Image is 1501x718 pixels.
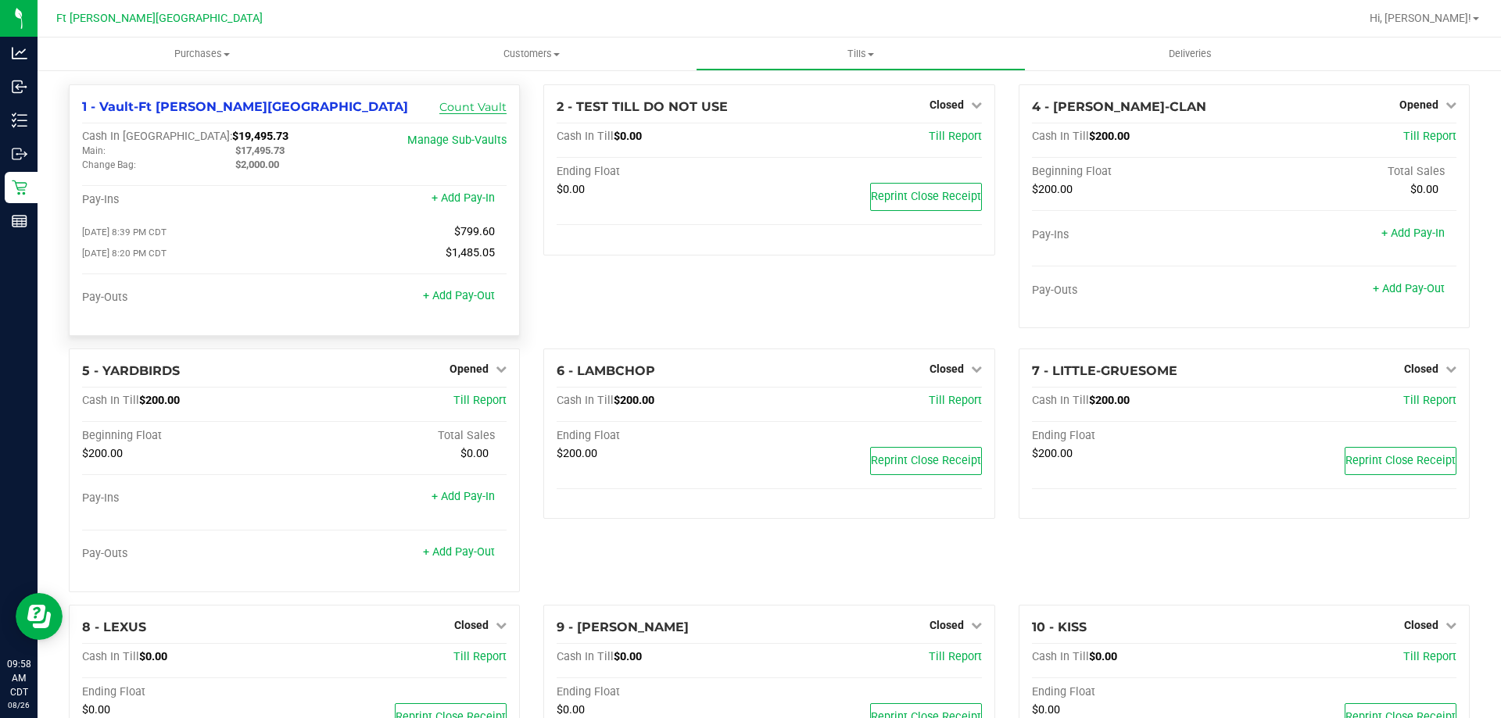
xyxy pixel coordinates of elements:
[929,130,982,143] a: Till Report
[1032,99,1206,114] span: 4 - [PERSON_NAME]-CLAN
[12,180,27,195] inline-svg: Retail
[1032,703,1060,716] span: $0.00
[82,159,136,170] span: Change Bag:
[697,47,1024,61] span: Tills
[12,213,27,229] inline-svg: Reports
[1410,183,1438,196] span: $0.00
[1404,619,1438,631] span: Closed
[557,685,769,699] div: Ending Float
[235,159,279,170] span: $2,000.00
[82,248,167,259] span: [DATE] 8:20 PM CDT
[1345,454,1456,467] span: Reprint Close Receipt
[696,38,1025,70] a: Tills
[454,619,489,631] span: Closed
[1399,98,1438,111] span: Opened
[1032,429,1245,443] div: Ending Float
[871,454,981,467] span: Reprint Close Receipt
[56,12,263,25] span: Ft [PERSON_NAME][GEOGRAPHIC_DATA]
[38,47,367,61] span: Purchases
[16,593,63,640] iframe: Resource center
[1032,130,1089,143] span: Cash In Till
[139,394,180,407] span: $200.00
[82,685,295,699] div: Ending Float
[82,650,139,663] span: Cash In Till
[929,650,982,663] a: Till Report
[557,165,769,179] div: Ending Float
[1032,228,1245,242] div: Pay-Ins
[82,620,146,634] span: 8 - LEXUS
[423,545,495,559] a: + Add Pay-Out
[1032,363,1177,378] span: 7 - LITTLE-GRUESOME
[423,289,495,302] a: + Add Pay-Out
[1032,394,1089,407] span: Cash In Till
[82,547,295,561] div: Pay-Outs
[1032,620,1087,634] span: 10 - KISS
[38,38,367,70] a: Purchases
[1403,130,1456,143] a: Till Report
[367,47,695,61] span: Customers
[1032,165,1245,179] div: Beginning Float
[82,291,295,305] div: Pay-Outs
[1032,685,1245,699] div: Ending Float
[557,620,689,634] span: 9 - [PERSON_NAME]
[557,703,585,716] span: $0.00
[1032,447,1073,460] span: $200.00
[557,394,614,407] span: Cash In Till
[557,130,614,143] span: Cash In Till
[557,447,597,460] span: $200.00
[1370,12,1471,24] span: Hi, [PERSON_NAME]!
[1026,38,1355,70] a: Deliveries
[1089,130,1130,143] span: $200.00
[929,394,982,407] span: Till Report
[1345,447,1456,475] button: Reprint Close Receipt
[446,246,495,259] span: $1,485.05
[1381,227,1445,240] a: + Add Pay-In
[7,699,30,711] p: 08/26
[453,650,507,663] a: Till Report
[871,190,981,203] span: Reprint Close Receipt
[82,227,167,238] span: [DATE] 8:39 PM CDT
[82,394,139,407] span: Cash In Till
[12,113,27,128] inline-svg: Inventory
[453,394,507,407] span: Till Report
[82,447,123,460] span: $200.00
[450,363,489,375] span: Opened
[1404,363,1438,375] span: Closed
[7,657,30,699] p: 09:58 AM CDT
[1032,650,1089,663] span: Cash In Till
[1148,47,1233,61] span: Deliveries
[614,650,642,663] span: $0.00
[82,145,106,156] span: Main:
[557,650,614,663] span: Cash In Till
[870,183,982,211] button: Reprint Close Receipt
[930,98,964,111] span: Closed
[460,447,489,460] span: $0.00
[1403,394,1456,407] span: Till Report
[407,134,507,147] a: Manage Sub-Vaults
[232,130,288,143] span: $19,495.73
[367,38,696,70] a: Customers
[930,619,964,631] span: Closed
[295,429,507,443] div: Total Sales
[557,99,728,114] span: 2 - TEST TILL DO NOT USE
[930,363,964,375] span: Closed
[1032,183,1073,196] span: $200.00
[614,130,642,143] span: $0.00
[82,703,110,716] span: $0.00
[12,146,27,162] inline-svg: Outbound
[557,183,585,196] span: $0.00
[870,447,982,475] button: Reprint Close Receipt
[432,490,495,503] a: + Add Pay-In
[82,99,408,114] span: 1 - Vault-Ft [PERSON_NAME][GEOGRAPHIC_DATA]
[12,45,27,61] inline-svg: Analytics
[439,100,507,114] a: Count Vault
[557,429,769,443] div: Ending Float
[557,363,655,378] span: 6 - LAMBCHOP
[432,191,495,205] a: + Add Pay-In
[82,429,295,443] div: Beginning Float
[1089,650,1117,663] span: $0.00
[1032,284,1245,298] div: Pay-Outs
[454,225,495,238] span: $799.60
